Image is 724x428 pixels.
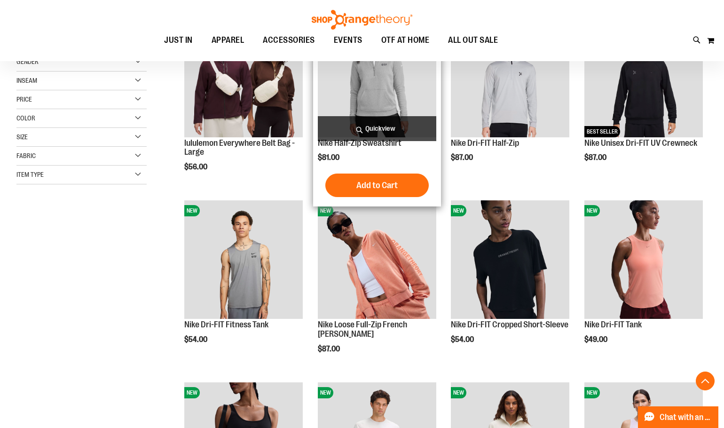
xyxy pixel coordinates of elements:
[318,345,341,353] span: $87.00
[184,163,209,171] span: $56.00
[584,200,703,320] a: Nike Dri-FIT TankNEW
[184,335,209,344] span: $54.00
[310,10,414,30] img: Shop Orangetheory
[184,205,200,216] span: NEW
[318,205,333,216] span: NEW
[448,30,498,51] span: ALL OUT SALE
[184,200,303,320] a: Nike Dri-FIT Fitness TankNEW
[263,30,315,51] span: ACCESSORIES
[584,205,600,216] span: NEW
[451,387,466,398] span: NEW
[584,200,703,319] img: Nike Dri-FIT Tank
[356,180,398,190] span: Add to Cart
[318,18,436,138] a: Nike Half-Zip SweatshirtNEW
[451,200,569,320] a: Nike Dri-FIT Cropped Short-SleeveNEW
[638,406,719,428] button: Chat with an Expert
[584,320,642,329] a: Nike Dri-FIT Tank
[16,152,36,159] span: Fabric
[325,174,429,197] button: Add to Cart
[180,196,307,368] div: product
[584,126,620,137] span: BEST SELLER
[446,196,574,368] div: product
[318,116,436,141] a: Quickview
[584,18,703,138] a: Nike Unisex Dri-FIT UV CrewneckNEWBEST SELLER
[696,372,715,390] button: Back To Top
[212,30,244,51] span: APPAREL
[16,77,37,84] span: Inseam
[660,413,713,422] span: Chat with an Expert
[16,95,32,103] span: Price
[318,153,341,162] span: $81.00
[451,138,519,148] a: Nike Dri-FIT Half-Zip
[184,18,303,138] a: lululemon Everywhere Belt Bag - LargeNEW
[318,138,401,148] a: Nike Half-Zip Sweatshirt
[334,30,362,51] span: EVENTS
[451,18,569,138] a: Nike Dri-FIT Half-ZipNEW
[451,335,475,344] span: $54.00
[451,153,474,162] span: $87.00
[580,14,708,186] div: product
[16,58,39,65] span: Gender
[184,320,268,329] a: Nike Dri-FIT Fitness Tank
[16,133,28,141] span: Size
[318,387,333,398] span: NEW
[381,30,430,51] span: OTF AT HOME
[318,200,436,319] img: Nike Loose Full-Zip French Terry Hoodie
[446,14,574,186] div: product
[16,114,35,122] span: Color
[318,200,436,320] a: Nike Loose Full-Zip French Terry HoodieNEW
[584,387,600,398] span: NEW
[584,335,609,344] span: $49.00
[180,14,307,195] div: product
[580,196,708,368] div: product
[451,18,569,137] img: Nike Dri-FIT Half-Zip
[318,320,407,339] a: Nike Loose Full-Zip French [PERSON_NAME]
[451,200,569,319] img: Nike Dri-FIT Cropped Short-Sleeve
[184,200,303,319] img: Nike Dri-FIT Fitness Tank
[584,153,608,162] span: $87.00
[184,138,295,157] a: lululemon Everywhere Belt Bag - Large
[164,30,193,51] span: JUST IN
[313,14,441,206] div: product
[313,196,441,377] div: product
[451,205,466,216] span: NEW
[184,387,200,398] span: NEW
[184,18,303,137] img: lululemon Everywhere Belt Bag - Large
[318,18,436,137] img: Nike Half-Zip Sweatshirt
[584,18,703,137] img: Nike Unisex Dri-FIT UV Crewneck
[584,138,697,148] a: Nike Unisex Dri-FIT UV Crewneck
[451,320,568,329] a: Nike Dri-FIT Cropped Short-Sleeve
[16,171,44,178] span: Item Type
